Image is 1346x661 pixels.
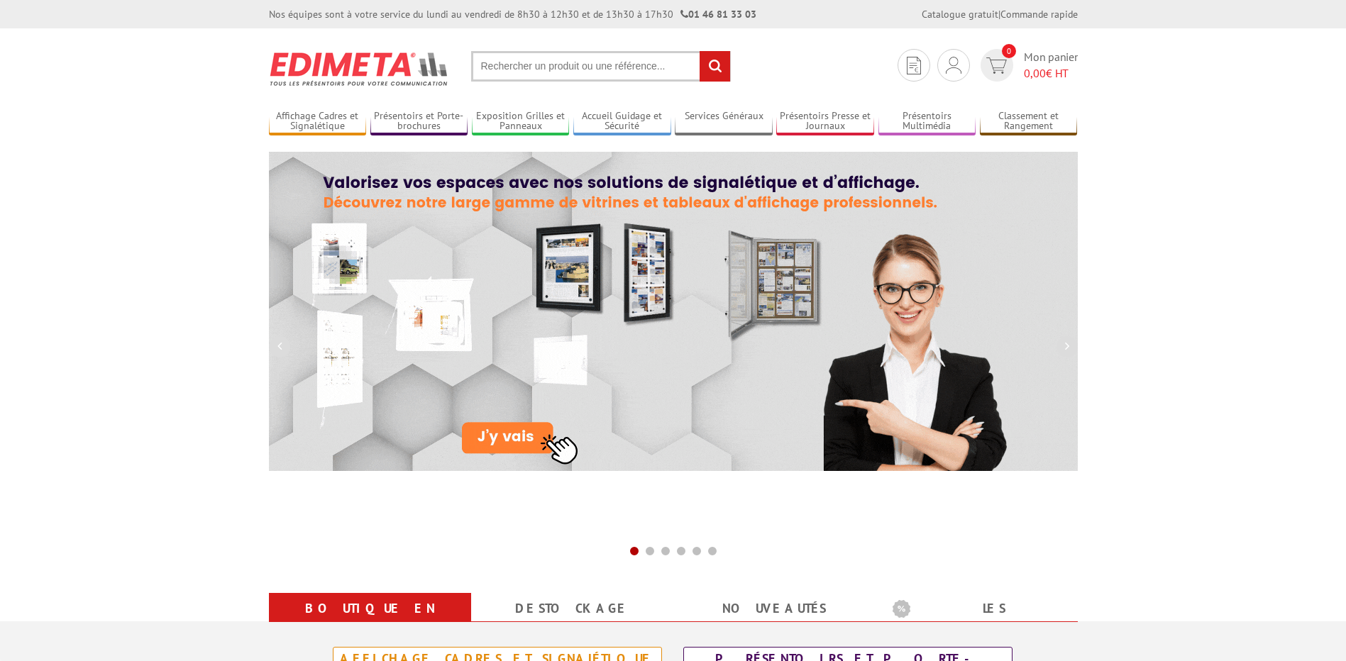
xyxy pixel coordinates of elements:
[922,8,998,21] a: Catalogue gratuit
[776,110,874,133] a: Présentoirs Presse et Journaux
[472,110,570,133] a: Exposition Grilles et Panneaux
[1000,8,1078,21] a: Commande rapide
[269,7,756,21] div: Nos équipes sont à votre service du lundi au vendredi de 8h30 à 12h30 et de 13h30 à 17h30
[675,110,773,133] a: Services Généraux
[946,57,961,74] img: devis rapide
[907,57,921,74] img: devis rapide
[700,51,730,82] input: rechercher
[1002,44,1016,58] span: 0
[680,8,756,21] strong: 01 46 81 33 03
[977,49,1078,82] a: devis rapide 0 Mon panier 0,00€ HT
[690,596,859,621] a: nouveautés
[1024,65,1078,82] span: € HT
[922,7,1078,21] div: |
[878,110,976,133] a: Présentoirs Multimédia
[471,51,731,82] input: Rechercher un produit ou une référence...
[893,596,1061,647] a: Les promotions
[573,110,671,133] a: Accueil Guidage et Sécurité
[1024,66,1046,80] span: 0,00
[370,110,468,133] a: Présentoirs et Porte-brochures
[986,57,1007,74] img: devis rapide
[893,596,1070,624] b: Les promotions
[286,596,454,647] a: Boutique en ligne
[488,596,656,621] a: Destockage
[980,110,1078,133] a: Classement et Rangement
[269,43,450,95] img: Présentoir, panneau, stand - Edimeta - PLV, affichage, mobilier bureau, entreprise
[269,110,367,133] a: Affichage Cadres et Signalétique
[1024,49,1078,82] span: Mon panier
